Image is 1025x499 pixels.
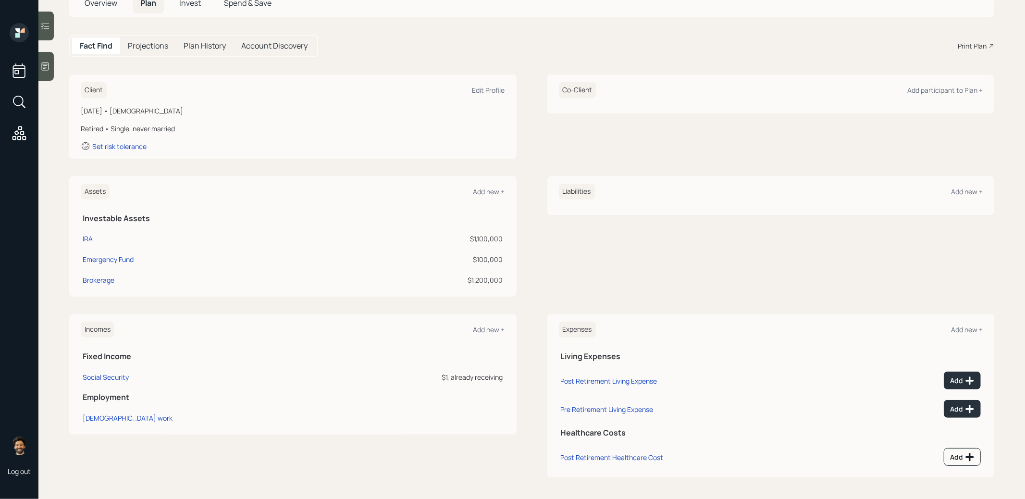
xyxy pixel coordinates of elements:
h5: Living Expenses [561,352,981,361]
h6: Co-Client [559,82,596,98]
div: Log out [8,467,31,476]
button: Add [944,372,981,389]
h6: Assets [81,184,110,200]
div: Print Plan [958,41,987,51]
div: Add [950,376,975,386]
h5: Plan History [184,41,226,50]
h6: Client [81,82,107,98]
h6: Incomes [81,322,114,337]
div: Post Retirement Living Expense [561,376,657,386]
div: $1,100,000 [331,234,503,244]
div: $1, already receiving [333,372,503,382]
div: Pre Retirement Living Expense [561,405,654,414]
h5: Fact Find [80,41,112,50]
img: eric-schwartz-headshot.png [10,436,29,455]
div: Edit Profile [472,86,505,95]
h5: Investable Assets [83,214,503,223]
div: $1,200,000 [331,275,503,285]
div: Post Retirement Healthcare Cost [561,453,664,462]
div: [DEMOGRAPHIC_DATA] work [83,413,173,423]
div: Add [950,452,975,462]
div: Retired • Single, never married [81,124,505,134]
div: Social Security [83,373,129,382]
div: Emergency Fund [83,254,134,264]
div: Set risk tolerance [92,142,147,151]
h5: Projections [128,41,168,50]
div: [DATE] • [DEMOGRAPHIC_DATA] [81,106,505,116]
div: Add new + [473,187,505,196]
h5: Fixed Income [83,352,503,361]
button: Add [944,448,981,466]
h6: Liabilities [559,184,595,200]
div: IRA [83,234,93,244]
div: Add new + [951,325,983,334]
button: Add [944,400,981,418]
h6: Expenses [559,322,596,337]
div: Add new + [473,325,505,334]
h5: Employment [83,393,503,402]
h5: Account Discovery [241,41,308,50]
div: Add [950,404,975,414]
div: $100,000 [331,254,503,264]
div: Add new + [951,187,983,196]
div: Add participant to Plan + [907,86,983,95]
div: Brokerage [83,275,114,285]
h5: Healthcare Costs [561,428,981,437]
